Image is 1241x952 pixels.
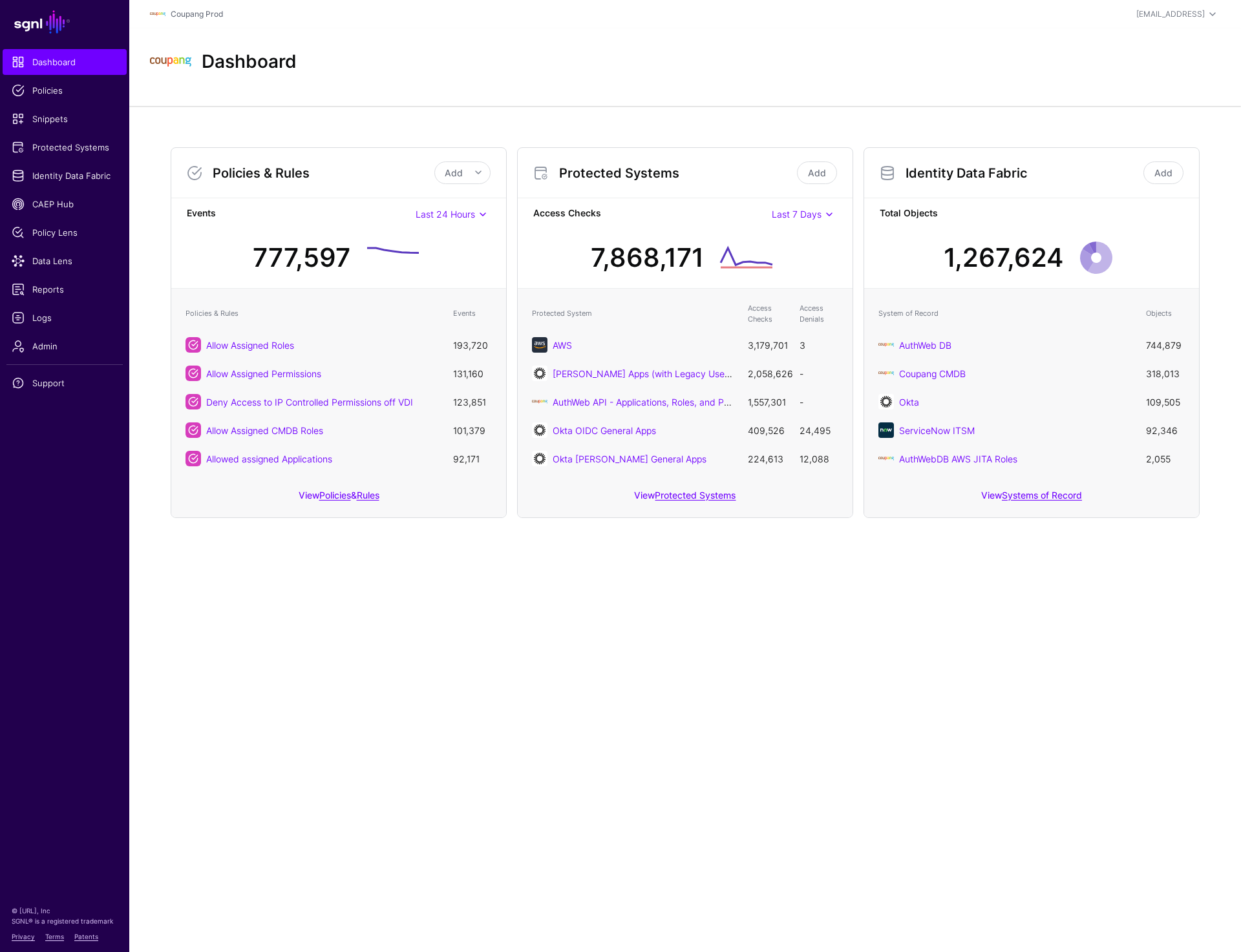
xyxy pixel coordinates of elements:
th: Protected System [525,296,741,331]
span: Logs [12,311,118,324]
a: Identity Data Fabric [3,163,127,189]
a: Allow Assigned Roles [206,340,294,351]
span: Support [12,377,118,389]
a: Snippets [3,106,127,132]
a: SGNL [8,8,122,36]
strong: Total Objects [880,206,1183,222]
td: 1,557,301 [741,388,793,416]
td: - [793,359,845,388]
a: AuthWebDB AWS JITA Roles [899,453,1017,464]
a: Protected Systems [3,134,127,160]
img: svg+xml;base64,PHN2ZyB3aWR0aD0iNjQiIGhlaWdodD0iNjQiIHZpZXdCb3g9IjAgMCA2NCA2NCIgZmlsbD0ibm9uZSIgeG... [532,366,547,381]
p: © [URL], Inc [12,905,118,916]
img: svg+xml;base64,PHN2ZyB3aWR0aD0iNjQiIGhlaWdodD0iNjQiIHZpZXdCb3g9IjAgMCA2NCA2NCIgZmlsbD0ibm9uZSIgeG... [532,337,547,353]
td: 318,013 [1140,359,1191,388]
div: 777,597 [253,238,350,277]
a: AuthWeb API - Applications, Roles, and Permissions [553,397,768,408]
span: Snippets [12,112,118,125]
img: svg+xml;base64,PHN2ZyB3aWR0aD0iNjQiIGhlaWdodD0iNjQiIHZpZXdCb3g9IjAgMCA2NCA2NCIgZmlsbD0ibm9uZSIgeG... [878,394,894,409]
td: 92,346 [1140,416,1191,444]
h3: Protected Systems [559,165,794,181]
strong: Events [187,206,416,222]
a: Add [797,161,837,184]
div: View & [171,481,506,517]
td: 409,526 [741,416,793,444]
td: 123,851 [447,388,498,416]
span: Dashboard [12,56,118,68]
p: SGNL® is a registered trademark [12,916,118,926]
a: Data Lens [3,248,127,274]
a: Okta OIDC General Apps [553,425,656,436]
span: CAEP Hub [12,198,118,211]
h3: Identity Data Fabric [906,165,1141,181]
a: AuthWeb DB [899,340,951,351]
img: svg+xml;base64,PHN2ZyB3aWR0aD0iNjQiIGhlaWdodD0iNjQiIHZpZXdCb3g9IjAgMCA2NCA2NCIgZmlsbD0ibm9uZSIgeG... [878,422,894,438]
a: Protected Systems [655,490,736,501]
div: View [864,481,1199,517]
span: Last 7 Days [772,209,822,220]
div: View [518,481,853,517]
a: ServiceNow ITSM [899,425,975,436]
div: 7,868,171 [591,238,704,277]
a: Okta [899,397,919,408]
a: Coupang CMDB [899,368,966,379]
td: 92,171 [447,444,498,473]
a: Terms [45,933,64,940]
a: [PERSON_NAME] Apps (with Legacy UserID) [553,368,740,379]
a: Okta [PERSON_NAME] General Apps [553,453,706,464]
img: svg+xml;base64,PHN2ZyBpZD0iTG9nbyIgeG1sbnM9Imh0dHA6Ly93d3cudzMub3JnLzIwMDAvc3ZnIiB3aWR0aD0iMTIxLj... [150,41,191,83]
span: Reports [12,283,118,296]
div: [EMAIL_ADDRESS] [1136,8,1205,20]
a: Allow Assigned CMDB Roles [206,425,323,436]
span: Admin [12,340,118,353]
span: Add [445,167,463,178]
strong: Access Checks [533,206,772,222]
a: Coupang Prod [171,9,223,19]
span: Last 24 Hours [416,209,475,220]
a: Add [1143,161,1183,184]
a: Rules [357,490,379,501]
img: svg+xml;base64,PHN2ZyB3aWR0aD0iNjQiIGhlaWdodD0iNjQiIHZpZXdCb3g9IjAgMCA2NCA2NCIgZmlsbD0ibm9uZSIgeG... [532,422,547,438]
a: Admin [3,333,127,359]
a: AWS [553,340,572,351]
a: Allow Assigned Permissions [206,368,321,379]
td: 101,379 [447,416,498,444]
td: 109,505 [1140,388,1191,416]
img: svg+xml;base64,PHN2ZyBpZD0iTG9nbyIgeG1sbnM9Imh0dHA6Ly93d3cudzMub3JnLzIwMDAvc3ZnIiB3aWR0aD0iMTIxLj... [150,6,165,22]
span: Identity Data Fabric [12,169,118,182]
img: svg+xml;base64,PHN2ZyBpZD0iTG9nbyIgeG1sbnM9Imh0dHA6Ly93d3cudzMub3JnLzIwMDAvc3ZnIiB3aWR0aD0iMTIxLj... [878,366,894,381]
td: 2,055 [1140,444,1191,473]
th: Access Denials [793,296,845,331]
td: 3,179,701 [741,331,793,359]
th: Policies & Rules [179,296,447,331]
td: 2,058,626 [741,359,793,388]
img: svg+xml;base64,PHN2ZyBpZD0iTG9nbyIgeG1sbnM9Imh0dHA6Ly93d3cudzMub3JnLzIwMDAvc3ZnIiB3aWR0aD0iMTIxLj... [878,337,894,353]
a: Dashboard [3,49,127,75]
span: Policy Lens [12,226,118,239]
td: 744,879 [1140,331,1191,359]
th: Access Checks [741,296,793,331]
a: Policy Lens [3,220,127,245]
a: CAEP Hub [3,191,127,217]
td: 3 [793,331,845,359]
a: Deny Access to IP Controlled Permissions off VDI [206,397,413,408]
th: System of Record [872,296,1140,331]
a: Policies [319,490,351,501]
img: svg+xml;base64,PHN2ZyBpZD0iTG9nbyIgeG1sbnM9Imh0dHA6Ly93d3cudzMub3JnLzIwMDAvc3ZnIiB3aWR0aD0iMTIxLj... [878,451,894,466]
span: Data Lens [12,254,118,267]
img: svg+xml;base64,PD94bWwgdmVyc2lvbj0iMS4wIiBlbmNvZGluZz0iVVRGLTgiIHN0YW5kYWxvbmU9Im5vIj8+CjwhLS0gQ3... [532,394,547,409]
td: 224,613 [741,444,793,473]
td: 24,495 [793,416,845,444]
a: Patents [74,933,98,940]
h2: Dashboard [202,51,297,73]
a: Systems of Record [1002,490,1082,501]
div: 1,267,624 [944,238,1063,277]
span: Protected Systems [12,141,118,154]
td: 12,088 [793,444,845,473]
td: 131,160 [447,359,498,388]
th: Objects [1140,296,1191,331]
a: Privacy [12,933,35,940]
img: svg+xml;base64,PHN2ZyB3aWR0aD0iNjQiIGhlaWdodD0iNjQiIHZpZXdCb3g9IjAgMCA2NCA2NCIgZmlsbD0ibm9uZSIgeG... [532,451,547,466]
td: 193,720 [447,331,498,359]
a: Allowed assigned Applications [206,453,332,464]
